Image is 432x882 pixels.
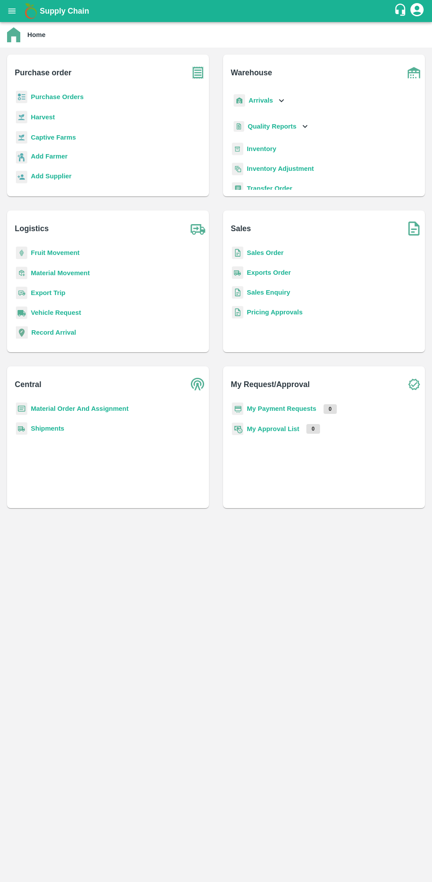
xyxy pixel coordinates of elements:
a: Captive Farms [31,134,76,141]
img: inventory [232,162,243,175]
img: approval [232,422,243,435]
img: purchase [187,62,209,84]
a: Inventory [247,145,276,152]
img: whInventory [232,143,243,155]
img: shipments [16,422,27,435]
a: Exports Order [247,269,291,276]
img: whTransfer [232,182,243,195]
a: Pricing Approvals [247,309,302,316]
img: harvest [16,111,27,124]
img: harvest [16,131,27,144]
img: centralMaterial [16,402,27,415]
img: check [403,373,425,395]
div: customer-support [394,3,409,19]
a: Record Arrival [31,329,76,336]
b: Quality Reports [248,123,297,130]
a: Sales Enquiry [247,289,290,296]
div: account of current user [409,2,425,20]
img: sales [232,286,243,299]
div: Arrivals [232,91,287,111]
img: recordArrival [16,326,28,339]
p: 0 [306,424,320,434]
a: Material Movement [31,269,90,277]
img: shipments [232,266,243,279]
img: reciept [16,91,27,103]
b: Add Supplier [31,173,71,180]
a: Harvest [31,114,55,121]
a: Shipments [31,425,64,432]
b: Add Farmer [31,153,67,160]
a: My Approval List [247,425,299,432]
a: Material Order And Assignment [31,405,129,412]
b: Warehouse [231,66,272,79]
img: soSales [403,218,425,240]
img: fruit [16,247,27,259]
a: Sales Order [247,249,283,256]
button: open drawer [2,1,22,21]
img: supplier [16,171,27,184]
img: qualityReport [234,121,244,132]
a: Inventory Adjustment [247,165,314,172]
b: Sales [231,222,251,235]
b: Supply Chain [40,7,89,15]
div: Quality Reports [232,118,310,136]
b: Arrivals [249,97,273,104]
a: Fruit Movement [31,249,80,256]
img: warehouse [403,62,425,84]
img: sales [232,247,243,259]
a: Add Supplier [31,171,71,183]
a: Supply Chain [40,5,394,17]
b: Central [15,378,41,391]
b: My Request/Approval [231,378,310,391]
a: Export Trip [31,289,65,296]
a: Vehicle Request [31,309,81,316]
a: Purchase Orders [31,93,84,100]
img: home [7,27,20,42]
a: My Payment Requests [247,405,317,412]
a: Add Farmer [31,151,67,163]
b: Logistics [15,222,49,235]
b: Purchase order [15,66,71,79]
img: sales [232,306,243,319]
img: truck [187,218,209,240]
img: delivery [16,287,27,299]
b: Home [27,31,45,38]
img: vehicle [16,306,27,319]
img: payment [232,402,243,415]
a: Transfer Order [247,185,292,192]
img: logo [22,2,40,20]
img: farmer [16,151,27,164]
img: material [16,266,27,280]
img: whArrival [234,94,245,107]
img: central [187,373,209,395]
p: 0 [324,404,337,414]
